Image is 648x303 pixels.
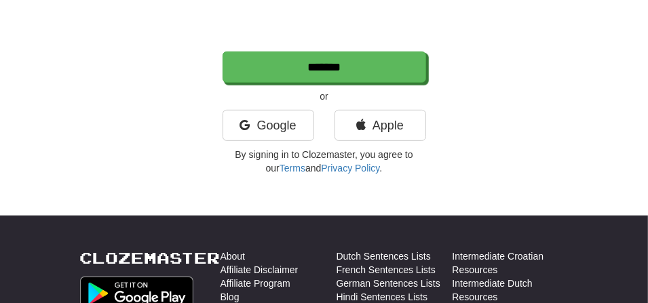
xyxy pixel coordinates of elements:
[337,249,431,263] a: Dutch Sentences Lists
[223,148,426,175] p: By signing in to Clozemaster, you agree to our and .
[223,110,314,141] a: Google
[223,89,426,103] p: or
[321,163,379,174] a: Privacy Policy
[80,249,221,266] a: Clozemaster
[280,163,305,174] a: Terms
[221,277,290,290] a: Affiliate Program
[221,263,299,277] a: Affiliate Disclaimer
[337,263,436,277] a: French Sentences Lists
[337,277,440,290] a: German Sentences Lists
[453,249,569,277] a: Intermediate Croatian Resources
[335,110,426,141] a: Apple
[221,249,246,263] a: About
